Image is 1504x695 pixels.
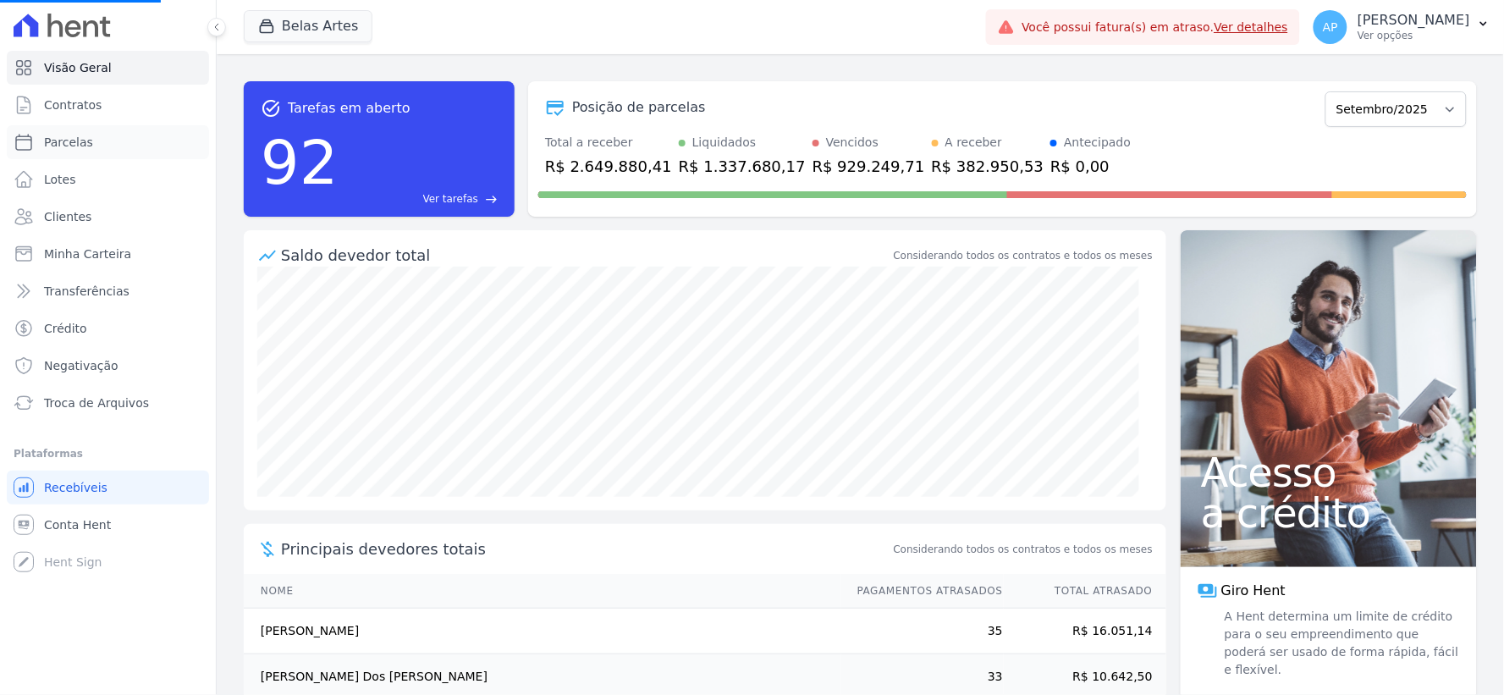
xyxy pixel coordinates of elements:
[841,609,1004,654] td: 35
[281,538,890,560] span: Principais devedores totais
[44,479,107,496] span: Recebíveis
[423,191,478,207] span: Ver tarefas
[7,349,209,383] a: Negativação
[44,134,93,151] span: Parcelas
[7,125,209,159] a: Parcelas
[7,88,209,122] a: Contratos
[44,245,131,262] span: Minha Carteira
[44,97,102,113] span: Contratos
[1004,574,1166,609] th: Total Atrasado
[1050,155,1131,178] div: R$ 0,00
[841,574,1004,609] th: Pagamentos Atrasados
[894,542,1153,557] span: Considerando todos os contratos e todos os meses
[44,357,118,374] span: Negativação
[545,134,672,152] div: Total a receber
[572,97,706,118] div: Posição de parcelas
[261,119,339,207] div: 92
[485,193,498,206] span: east
[7,471,209,505] a: Recebíveis
[7,312,209,345] a: Crédito
[1358,12,1470,29] p: [PERSON_NAME]
[44,394,149,411] span: Troca de Arquivos
[44,171,76,188] span: Lotes
[894,248,1153,263] div: Considerando todos os contratos e todos os meses
[7,51,209,85] a: Visão Geral
[813,155,925,178] div: R$ 929.249,71
[345,191,498,207] a: Ver tarefas east
[7,508,209,542] a: Conta Hent
[44,320,87,337] span: Crédito
[1022,19,1288,36] span: Você possui fatura(s) em atraso.
[826,134,879,152] div: Vencidos
[1358,29,1470,42] p: Ver opções
[281,244,890,267] div: Saldo devedor total
[1004,609,1166,654] td: R$ 16.051,14
[545,155,672,178] div: R$ 2.649.880,41
[7,200,209,234] a: Clientes
[44,59,112,76] span: Visão Geral
[1323,21,1338,33] span: AP
[1221,581,1286,601] span: Giro Hent
[7,386,209,420] a: Troca de Arquivos
[1201,452,1457,493] span: Acesso
[1300,3,1504,51] button: AP [PERSON_NAME] Ver opções
[44,283,129,300] span: Transferências
[44,516,111,533] span: Conta Hent
[244,10,372,42] button: Belas Artes
[7,163,209,196] a: Lotes
[288,98,410,119] span: Tarefas em aberto
[945,134,1003,152] div: A receber
[1201,493,1457,533] span: a crédito
[14,444,202,464] div: Plataformas
[244,574,841,609] th: Nome
[1064,134,1131,152] div: Antecipado
[7,237,209,271] a: Minha Carteira
[244,609,841,654] td: [PERSON_NAME]
[44,208,91,225] span: Clientes
[692,134,757,152] div: Liquidados
[679,155,806,178] div: R$ 1.337.680,17
[1221,608,1460,679] span: A Hent determina um limite de crédito para o seu empreendimento que poderá ser usado de forma ráp...
[7,274,209,308] a: Transferências
[261,98,281,119] span: task_alt
[1215,20,1289,34] a: Ver detalhes
[932,155,1044,178] div: R$ 382.950,53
